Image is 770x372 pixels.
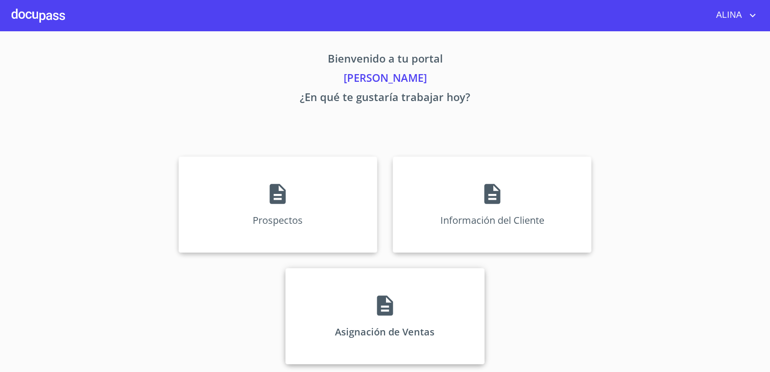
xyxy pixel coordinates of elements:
p: Asignación de Ventas [335,325,435,338]
p: Prospectos [253,214,303,227]
p: Bienvenido a tu portal [89,51,681,70]
p: [PERSON_NAME] [89,70,681,89]
p: ¿En qué te gustaría trabajar hoy? [89,89,681,108]
button: account of current user [709,8,758,23]
span: ALINA [709,8,747,23]
p: Información del Cliente [440,214,544,227]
